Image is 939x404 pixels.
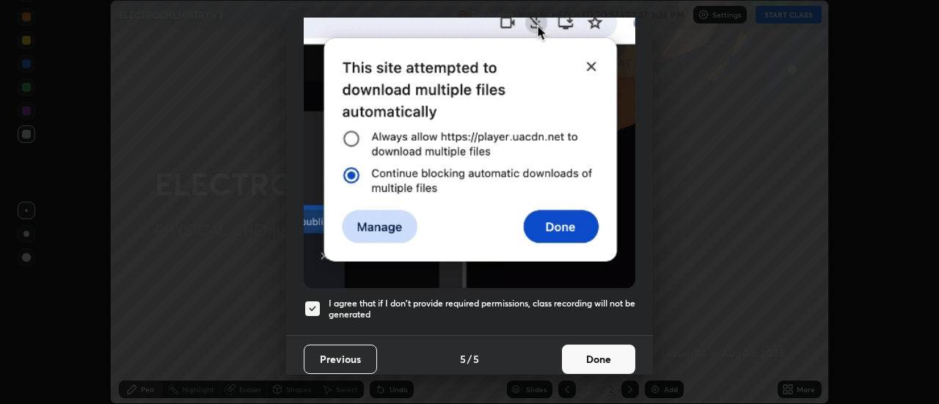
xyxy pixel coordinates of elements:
h4: 5 [460,351,466,367]
h5: I agree that if I don't provide required permissions, class recording will not be generated [329,298,635,320]
h4: / [467,351,472,367]
button: Done [562,345,635,374]
h4: 5 [473,351,479,367]
button: Previous [304,345,377,374]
